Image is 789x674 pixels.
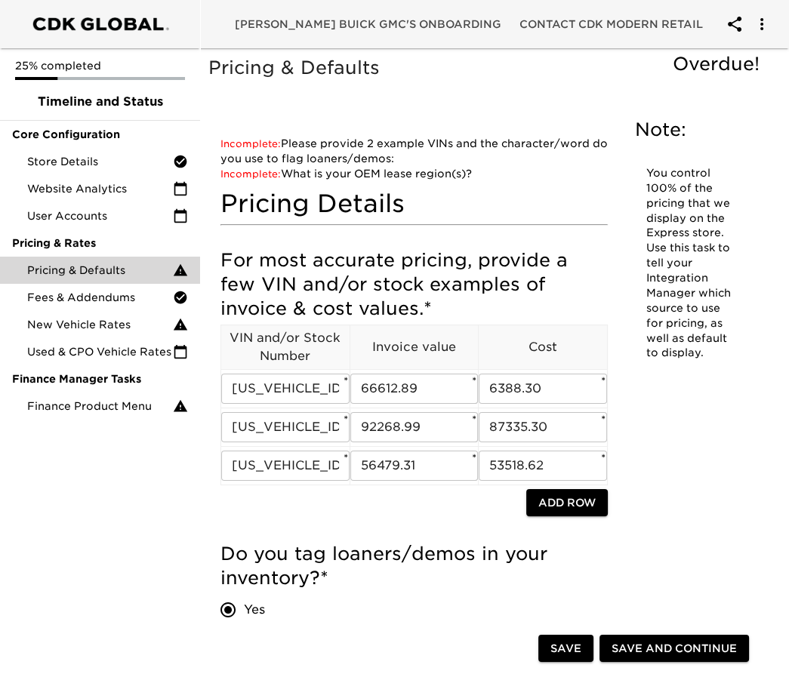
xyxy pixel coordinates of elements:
span: Save and Continue [612,639,737,658]
h5: Note: [635,118,746,142]
button: account of current user [717,6,753,42]
span: New Vehicle Rates [27,317,173,332]
span: Website Analytics [27,181,173,196]
span: Contact CDK Modern Retail [519,15,703,34]
span: Fees & Addendums [27,290,173,305]
a: Please provide 2 example VINs and the character/word do you use to flag loaners/demos: [220,137,608,165]
p: Cost [479,338,607,356]
h5: Pricing & Defaults [208,56,767,80]
h5: Do you tag loaners/demos in your inventory? [220,542,608,590]
button: Add Row [526,489,608,517]
h4: Pricing Details [220,189,608,219]
button: Save and Continue [599,635,749,663]
span: Pricing & Defaults [27,263,173,278]
p: VIN and/or Stock Number [221,329,350,365]
span: Overdue! [673,53,760,75]
span: Store Details [27,154,173,169]
a: What is your OEM lease region(s)? [220,168,472,180]
span: Add Row [538,494,596,512]
span: Used & CPO Vehicle Rates [27,344,173,359]
span: Yes [244,601,265,619]
span: Timeline and Status [12,93,188,111]
p: 25% completed [15,58,185,73]
span: Finance Product Menu [27,399,173,414]
h5: For most accurate pricing, provide a few VIN and/or stock examples of invoice & cost values. [220,248,608,321]
span: [PERSON_NAME] Buick GMC's Onboarding [235,15,501,34]
p: You control 100% of the pricing that we display on the Express store. Use this task to tell your ... [646,166,735,361]
span: User Accounts [27,208,173,223]
span: Core Configuration [12,127,188,142]
span: Incomplete: [220,138,281,149]
span: Pricing & Rates [12,235,188,251]
button: Save [538,635,593,663]
button: account of current user [744,6,780,42]
span: Save [550,639,581,658]
span: Finance Manager Tasks [12,371,188,386]
p: Invoice value [350,338,479,356]
span: Incomplete: [220,168,281,180]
